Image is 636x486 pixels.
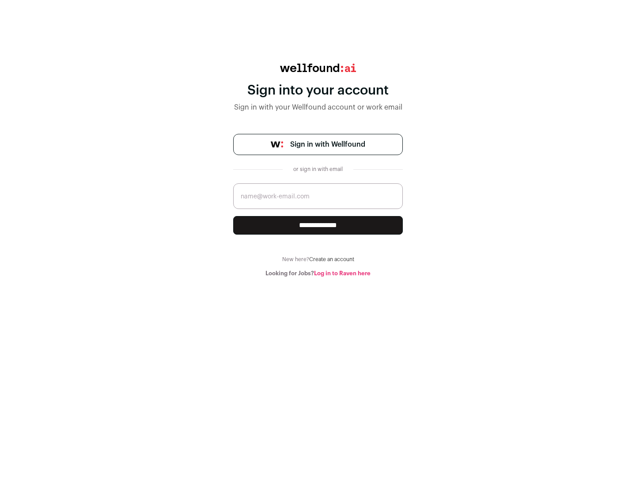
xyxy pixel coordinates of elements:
[290,139,365,150] span: Sign in with Wellfound
[233,256,403,263] div: New here?
[233,183,403,209] input: name@work-email.com
[309,257,354,262] a: Create an account
[233,102,403,113] div: Sign in with your Wellfound account or work email
[233,270,403,277] div: Looking for Jobs?
[290,166,346,173] div: or sign in with email
[280,64,356,72] img: wellfound:ai
[314,270,371,276] a: Log in to Raven here
[233,83,403,99] div: Sign into your account
[233,134,403,155] a: Sign in with Wellfound
[271,141,283,148] img: wellfound-symbol-flush-black-fb3c872781a75f747ccb3a119075da62bfe97bd399995f84a933054e44a575c4.png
